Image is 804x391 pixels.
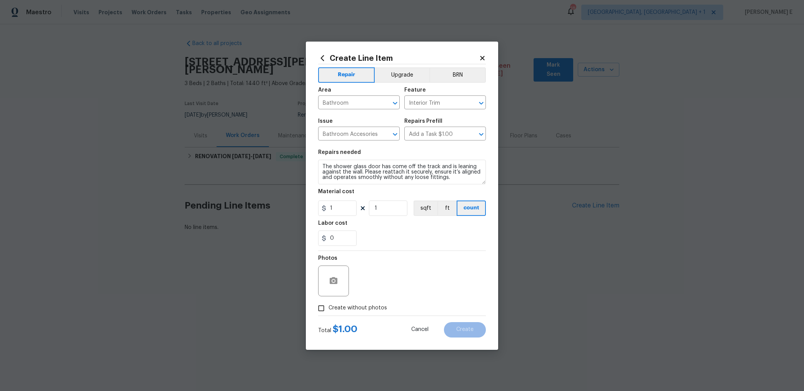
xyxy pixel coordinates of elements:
[318,87,331,93] h5: Area
[318,119,333,124] h5: Issue
[375,67,430,83] button: Upgrade
[333,324,357,334] span: $ 1.00
[437,201,457,216] button: ft
[390,98,400,109] button: Open
[457,201,486,216] button: count
[476,129,487,140] button: Open
[318,150,361,155] h5: Repairs needed
[318,54,479,62] h2: Create Line Item
[411,327,429,333] span: Cancel
[429,67,486,83] button: BRN
[414,201,437,216] button: sqft
[329,304,387,312] span: Create without photos
[444,322,486,338] button: Create
[318,67,375,83] button: Repair
[318,325,357,334] div: Total
[476,98,487,109] button: Open
[404,87,426,93] h5: Feature
[318,256,337,261] h5: Photos
[318,189,354,194] h5: Material cost
[456,327,474,333] span: Create
[318,221,347,226] h5: Labor cost
[399,322,441,338] button: Cancel
[318,160,486,184] textarea: The shower glass door has come off the track and is leaning against the wall. Please reattach it ...
[404,119,442,124] h5: Repairs Prefill
[390,129,400,140] button: Open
